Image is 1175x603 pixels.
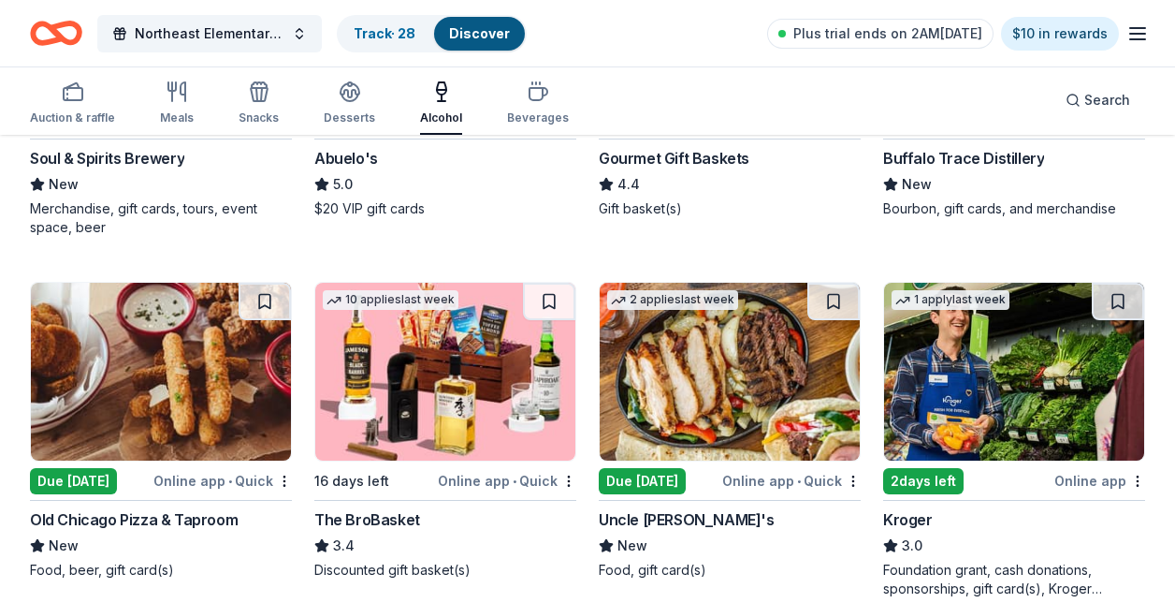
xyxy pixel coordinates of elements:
[30,147,184,169] div: Soul & Spirits Brewery
[902,535,922,557] span: 3.0
[97,15,322,52] button: Northeast Elementary School Fall Festival
[333,535,355,557] span: 3.4
[1084,89,1130,111] span: Search
[31,283,291,461] img: Image for Old Chicago Pizza & Taproom
[1051,81,1145,119] button: Search
[49,535,79,557] span: New
[438,469,576,493] div: Online app Quick
[507,73,569,135] button: Beverages
[314,508,420,531] div: The BroBasket
[160,73,194,135] button: Meals
[1001,17,1119,51] a: $10 in rewards
[1054,469,1145,493] div: Online app
[722,469,861,493] div: Online app Quick
[883,199,1145,218] div: Bourbon, gift cards, and merchandise
[354,25,415,41] a: Track· 28
[599,508,775,531] div: Uncle [PERSON_NAME]'s
[607,290,738,310] div: 2 applies last week
[507,110,569,125] div: Beverages
[892,290,1009,310] div: 1 apply last week
[883,282,1145,598] a: Image for Kroger1 applylast week2days leftOnline appKroger3.0Foundation grant, cash donations, sp...
[314,199,576,218] div: $20 VIP gift cards
[30,199,292,237] div: Merchandise, gift cards, tours, event space, beer
[239,110,279,125] div: Snacks
[49,173,79,196] span: New
[513,474,516,489] span: •
[314,147,378,169] div: Abuelo's
[30,561,292,580] div: Food, beer, gift card(s)
[617,173,640,196] span: 4.4
[239,73,279,135] button: Snacks
[617,535,647,557] span: New
[337,15,527,52] button: Track· 28Discover
[324,110,375,125] div: Desserts
[30,73,115,135] button: Auction & raffle
[160,110,194,125] div: Meals
[599,147,749,169] div: Gourmet Gift Baskets
[153,469,292,493] div: Online app Quick
[135,22,284,45] span: Northeast Elementary School Fall Festival
[30,11,82,55] a: Home
[902,173,932,196] span: New
[324,73,375,135] button: Desserts
[449,25,510,41] a: Discover
[767,19,994,49] a: Plus trial ends on 2AM[DATE]
[315,283,575,461] img: Image for The BroBasket
[228,474,232,489] span: •
[333,173,353,196] span: 5.0
[314,282,576,580] a: Image for The BroBasket10 applieslast week16 days leftOnline app•QuickThe BroBasket3.4Discounted ...
[314,561,576,580] div: Discounted gift basket(s)
[600,283,860,461] img: Image for Uncle Julio's
[30,468,117,494] div: Due [DATE]
[599,468,686,494] div: Due [DATE]
[884,283,1144,461] img: Image for Kroger
[883,147,1044,169] div: Buffalo Trace Distillery
[599,282,861,580] a: Image for Uncle Julio's2 applieslast weekDue [DATE]Online app•QuickUncle [PERSON_NAME]'sNewFood, ...
[30,508,238,531] div: Old Chicago Pizza & Taproom
[793,22,982,45] span: Plus trial ends on 2AM[DATE]
[599,561,861,580] div: Food, gift card(s)
[883,508,933,531] div: Kroger
[30,282,292,580] a: Image for Old Chicago Pizza & TaproomDue [DATE]Online app•QuickOld Chicago Pizza & TaproomNewFood...
[323,290,458,310] div: 10 applies last week
[599,199,861,218] div: Gift basket(s)
[797,474,801,489] span: •
[30,110,115,125] div: Auction & raffle
[314,470,389,493] div: 16 days left
[883,561,1145,598] div: Foundation grant, cash donations, sponsorships, gift card(s), Kroger products
[883,468,964,494] div: 2 days left
[420,73,462,135] button: Alcohol
[420,110,462,125] div: Alcohol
